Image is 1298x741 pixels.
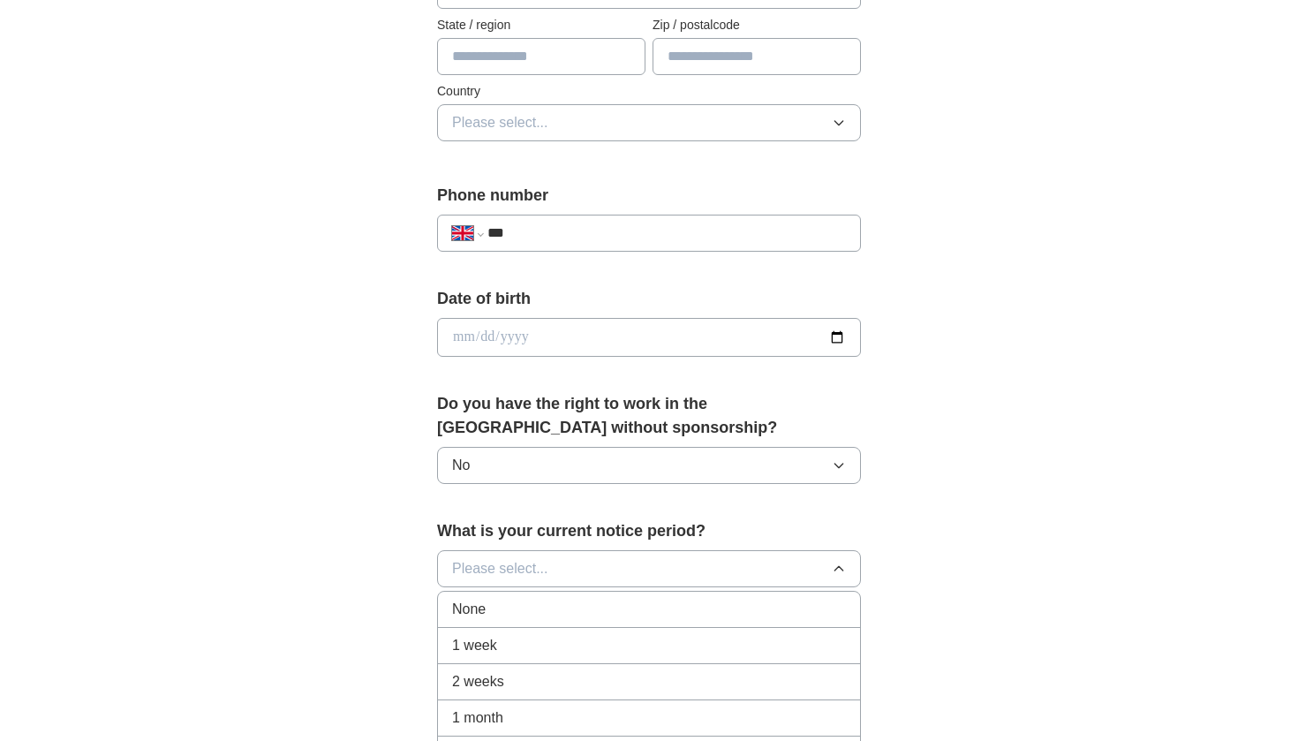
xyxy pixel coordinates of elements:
[437,550,861,587] button: Please select...
[437,82,861,101] label: Country
[452,671,504,692] span: 2 weeks
[452,707,503,729] span: 1 month
[452,558,548,579] span: Please select...
[452,635,497,656] span: 1 week
[452,455,470,476] span: No
[452,599,486,620] span: None
[437,392,861,440] label: Do you have the right to work in the [GEOGRAPHIC_DATA] without sponsorship?
[452,112,548,133] span: Please select...
[437,104,861,141] button: Please select...
[437,16,645,34] label: State / region
[437,184,861,208] label: Phone number
[437,287,861,311] label: Date of birth
[437,519,861,543] label: What is your current notice period?
[437,447,861,484] button: No
[653,16,861,34] label: Zip / postalcode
